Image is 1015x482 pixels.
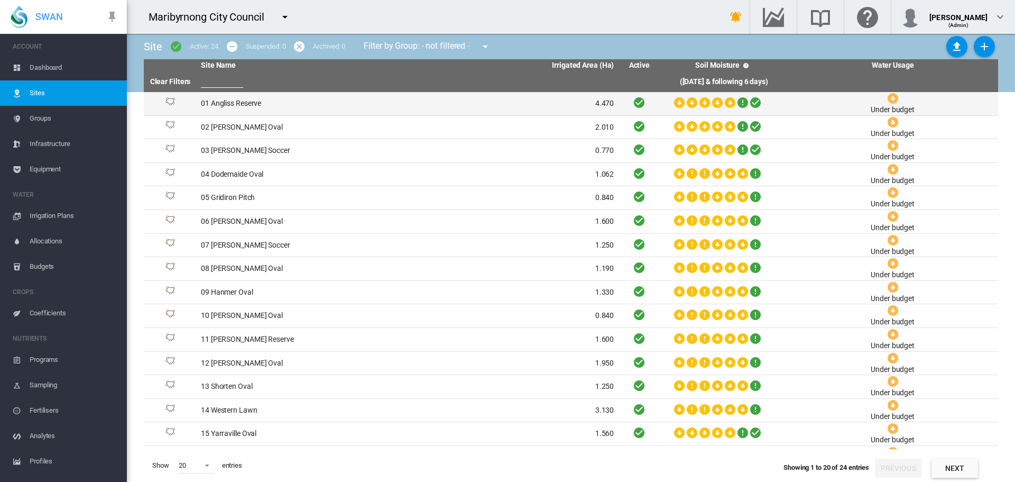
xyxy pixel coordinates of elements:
span: ACCOUNT [13,38,118,55]
div: Suspended: 0 [246,42,286,51]
td: 1.330 [408,281,619,304]
div: Site Id: 38379 [148,380,192,393]
md-icon: icon-menu-down [279,11,291,23]
td: 09 Hanmer Oval [197,281,408,304]
span: Fertilisers [30,398,118,423]
div: Site Id: 38370 [148,286,192,299]
td: 1.062 [408,163,619,186]
span: SWAN [35,10,63,23]
td: 1.250 [408,375,619,398]
td: 1.560 [408,422,619,445]
tr: Site Id: 38371 11 [PERSON_NAME] Reserve 1.600 Under budget [144,328,998,352]
a: Clear Filters [150,77,191,86]
img: 1.svg [164,168,177,181]
img: 1.svg [164,239,177,251]
md-icon: icon-cancel [293,40,306,53]
th: Water Usage [787,59,998,72]
span: Sampling [30,372,118,398]
button: icon-bell-ring [725,6,746,28]
tr: Site Id: 38369 14 Western Lawn 3.130 Under budget [144,399,998,423]
img: 1.svg [164,192,177,204]
div: Under budget [871,199,915,210]
td: 0.840 [408,186,619,210]
td: 0.770 [408,139,619,162]
md-icon: icon-help-circle [740,59,752,72]
img: 1.svg [164,404,177,417]
tr: Site Id: 38359 04 Dodemaide Oval 1.062 Under budget [144,163,998,187]
td: 4.470 [408,92,619,115]
span: entries [218,457,246,475]
td: 14 Western Lawn [197,399,408,422]
td: 1.630 [408,446,619,469]
tr: Site Id: 38378 12 [PERSON_NAME] Oval 1.950 Under budget [144,352,998,376]
div: Under budget [871,129,915,139]
div: Site Id: 38357 [148,215,192,228]
div: Active: 24 [190,42,218,51]
img: 1.svg [164,380,177,393]
tr: Site Id: 38356 03 [PERSON_NAME] Soccer 0.770 Under budget [144,139,998,163]
tr: Site Id: 38357 06 [PERSON_NAME] Oval 1.600 Under budget [144,210,998,234]
div: Under budget [871,247,915,257]
div: Site Id: 38366 [148,262,192,275]
td: 1.950 [408,352,619,375]
img: 1.svg [164,121,177,133]
span: Groups [30,106,118,131]
div: Under budget [871,223,915,233]
span: Equipment [30,157,118,182]
img: 1.svg [164,333,177,346]
div: Under budget [871,294,915,304]
td: 03 [PERSON_NAME] Soccer [197,139,408,162]
th: Irrigated Area (Ha) [408,59,619,72]
button: icon-menu-down [274,6,296,28]
div: Site Id: 38371 [148,333,192,346]
td: 1.600 [408,210,619,233]
div: Archived: 0 [313,42,345,51]
md-icon: icon-menu-down [479,40,492,53]
tr: Site Id: 38358 05 Gridiron Pitch 0.840 Under budget [144,186,998,210]
button: Sites Bulk Import [946,36,967,57]
td: 3.130 [408,399,619,422]
tr: Site Id: 38382 15 Yarraville Oval 1.560 Under budget [144,422,998,446]
md-icon: icon-bell-ring [730,11,742,23]
span: Show [148,457,173,475]
div: Under budget [871,105,915,115]
td: 1.250 [408,234,619,257]
tr: Site Id: 38354 01 Angliss Reserve 4.470 Under budget [144,92,998,116]
md-icon: icon-pin [106,11,118,23]
td: 02 [PERSON_NAME] Oval [197,116,408,139]
md-icon: Click here for help [855,11,880,23]
button: Previous [875,459,921,478]
span: Profiles [30,449,118,474]
div: Site Id: 38382 [148,428,192,440]
tr: Site Id: 38366 08 [PERSON_NAME] Oval 1.190 Under budget [144,257,998,281]
div: Under budget [871,435,915,445]
span: Budgets [30,254,118,279]
img: 1.svg [164,357,177,369]
td: 07 [PERSON_NAME] Soccer [197,234,408,257]
span: WATER [13,186,118,203]
td: 15 Yarraville Oval [197,422,408,445]
div: Under budget [871,152,915,162]
div: Site Id: 38355 [148,121,192,133]
tr: Site Id: 38355 02 [PERSON_NAME] Oval 2.010 Under budget [144,116,998,140]
td: 11 [PERSON_NAME] Reserve [197,328,408,351]
span: Programs [30,347,118,372]
td: 1.600 [408,328,619,351]
th: ([DATE] & following 6 days) [660,72,787,92]
div: Under budget [871,365,915,375]
img: 1.svg [164,97,177,110]
div: 20 [179,461,186,469]
td: 2.010 [408,116,619,139]
md-icon: icon-minus-circle [226,40,238,53]
div: [PERSON_NAME] [929,8,988,19]
img: profile.jpg [900,6,921,28]
td: 01 Angliss Reserve [197,92,408,115]
td: 06 [PERSON_NAME] Oval [197,210,408,233]
div: Site Id: 38356 [148,144,192,157]
md-icon: Search the knowledge base [808,11,833,23]
th: Soil Moisture [660,59,787,72]
div: Under budget [871,317,915,328]
span: Coefficients [30,301,118,326]
button: Next [931,459,978,478]
img: 1.svg [164,144,177,157]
